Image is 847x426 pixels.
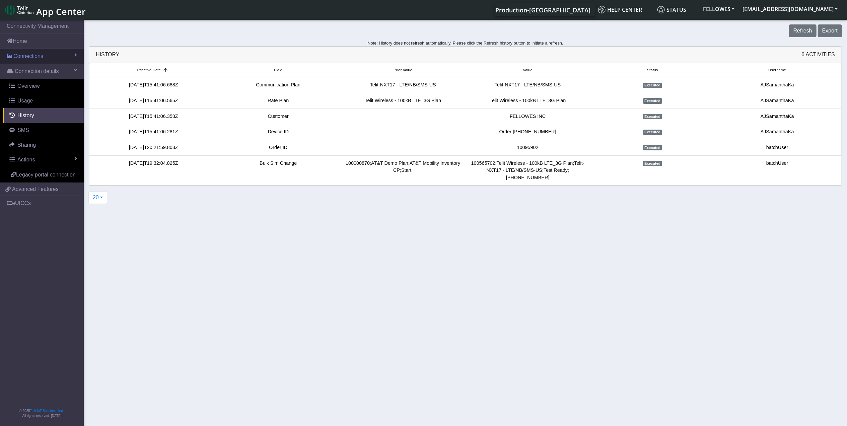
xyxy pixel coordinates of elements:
[341,160,466,182] div: 100000870;AT&T Demo Plan;AT&T Mobility Inventory CP;Start;
[715,128,840,136] div: AJSamanthaKa
[3,138,84,152] a: Sharing
[768,67,786,73] span: Username
[657,6,665,13] img: status.svg
[17,83,40,89] span: Overview
[12,185,59,193] span: Advanced Features
[17,142,36,148] span: Sharing
[818,24,842,37] button: Export
[655,3,699,16] a: Status
[495,3,590,16] a: Your current platform instance
[598,6,642,13] span: Help center
[643,114,662,119] span: Executed
[466,128,590,136] div: Order [PHONE_NUMBER]
[466,113,590,120] div: FELLOWES INC
[466,144,590,151] div: 10095902
[643,161,662,166] span: Executed
[216,81,341,89] div: Communication Plan
[216,144,341,151] div: Order ID
[15,67,59,75] span: Connection details
[17,98,33,103] span: Usage
[341,97,466,104] div: Telit Wireless - 100kB LTE_3G Plan
[36,5,86,18] span: App Center
[3,123,84,138] a: SMS
[13,52,43,60] span: Connections
[715,81,840,89] div: AJSamanthaKa
[595,3,655,16] a: Help center
[466,97,590,104] div: Telit Wireless - 100kB LTE_3G Plan
[643,98,662,103] span: Executed
[17,157,35,162] span: Actions
[394,67,412,73] span: Prior Value
[17,113,34,118] span: History
[643,145,662,150] span: Executed
[89,47,842,63] div: History
[466,81,590,89] div: Telit-NXT17 - LTE/NB/SMS-US
[216,160,341,182] div: Bulk Sim Change
[643,130,662,135] span: Executed
[643,83,662,88] span: Executed
[91,160,216,182] div: [DATE]T19:32:04.825Z
[91,128,216,136] div: [DATE]T15:41:06.281Z
[88,191,107,204] button: 20
[91,97,216,104] div: [DATE]T15:41:06.565Z
[495,6,590,14] span: Production-[GEOGRAPHIC_DATA]
[91,81,216,89] div: [DATE]T15:41:06.688Z
[715,113,840,120] div: AJSamanthaKa
[17,127,29,133] span: SMS
[789,24,817,37] button: Refresh
[3,79,84,93] a: Overview
[598,6,606,13] img: knowledge.svg
[466,160,590,182] div: 100565702;Telit Wireless - 100kB LTE_3G Plan;Telit-NXT17 - LTE/NB/SMS-US;Test Ready;[PHONE_NUMBER]
[5,3,85,17] a: App Center
[801,51,835,59] span: 6 Activities
[657,6,686,13] span: Status
[16,172,76,177] span: Legacy portal connection
[30,409,64,413] a: Telit IoT Solutions, Inc.
[715,97,840,104] div: AJSamanthaKa
[216,97,341,104] div: Rate Plan
[3,108,84,123] a: History
[3,93,84,108] a: Usage
[715,144,840,151] div: batchUser
[91,144,216,151] div: [DATE]T20:21:59.803Z
[341,81,466,89] div: Telit-NXT17 - LTE/NB/SMS-US
[137,67,161,73] span: Effective Date
[738,3,842,15] button: [EMAIL_ADDRESS][DOMAIN_NAME]
[647,67,658,73] span: Status
[367,41,563,46] span: Note: History does not refresh automatically. Please click the Refresh history button to initiate...
[274,67,282,73] span: Field
[523,67,533,73] span: Value
[216,113,341,120] div: Customer
[3,152,84,167] a: Actions
[715,160,840,182] div: batchUser
[5,5,33,15] img: logo-telit-cinterion-gw-new.png
[91,113,216,120] div: [DATE]T15:41:06.358Z
[216,128,341,136] div: Device ID
[699,3,738,15] button: FELLOWES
